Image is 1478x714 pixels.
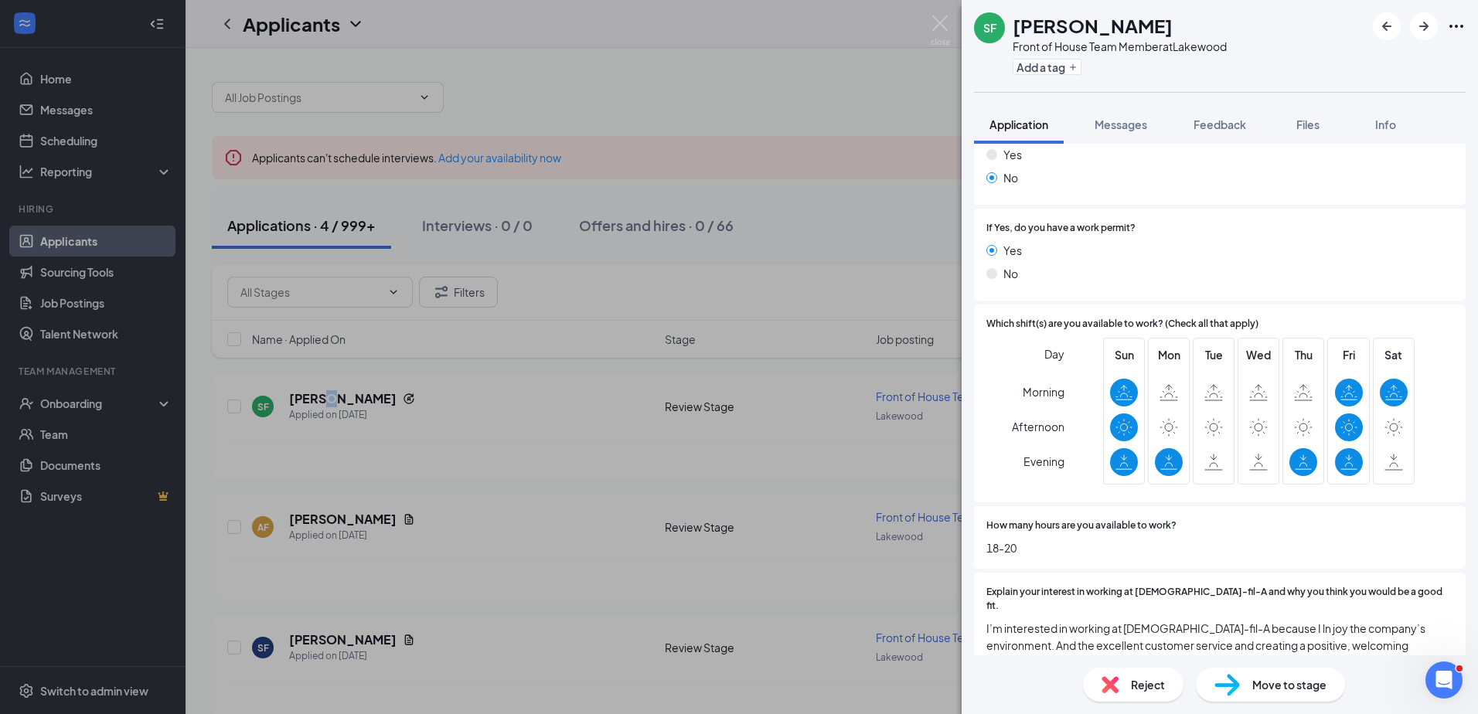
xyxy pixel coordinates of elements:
[1003,242,1022,259] span: Yes
[1044,345,1064,362] span: Day
[1003,265,1018,282] span: No
[1378,17,1396,36] svg: ArrowLeftNew
[1425,661,1463,699] iframe: Intercom live chat
[1375,117,1396,131] span: Info
[1415,17,1433,36] svg: ArrowRight
[1003,169,1018,186] span: No
[1252,676,1326,693] span: Move to stage
[1131,676,1165,693] span: Reject
[1013,12,1173,39] h1: [PERSON_NAME]
[1194,117,1246,131] span: Feedback
[1023,447,1064,475] span: Evening
[1023,378,1064,406] span: Morning
[986,518,1177,533] span: How many hours are you available to work?
[1335,346,1363,363] span: Fri
[986,620,1453,671] span: I’m interested in working at [DEMOGRAPHIC_DATA]-fil-A because I ln joy the company’s environment....
[986,221,1136,236] span: If Yes, do you have a work permit?
[986,317,1258,331] span: Which shift(s) are you available to work? (Check all that apply)
[1200,346,1228,363] span: Tue
[1012,413,1064,440] span: Afternoon
[1155,346,1183,363] span: Mon
[1373,12,1401,40] button: ArrowLeftNew
[986,585,1453,614] span: Explain your interest in working at [DEMOGRAPHIC_DATA]-fil-A and why you think you would be a goo...
[989,117,1048,131] span: Application
[1068,63,1078,72] svg: Plus
[1289,346,1317,363] span: Thu
[1245,346,1272,363] span: Wed
[1110,346,1138,363] span: Sun
[1410,12,1438,40] button: ArrowRight
[1447,17,1466,36] svg: Ellipses
[1013,59,1081,75] button: PlusAdd a tag
[986,539,1453,556] span: 18-20
[1380,346,1408,363] span: Sat
[1296,117,1320,131] span: Files
[1095,117,1147,131] span: Messages
[1003,146,1022,163] span: Yes
[983,20,996,36] div: SF
[1013,39,1227,54] div: Front of House Team Member at Lakewood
